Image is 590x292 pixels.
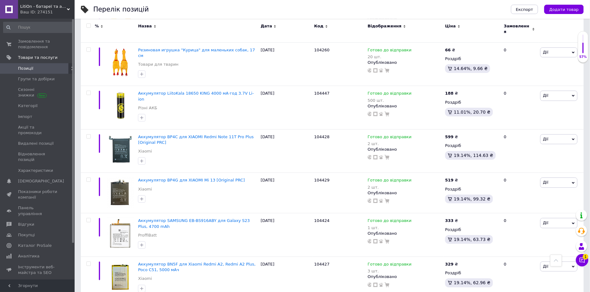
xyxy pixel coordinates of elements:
[18,55,58,60] span: Товари та послуги
[445,177,458,183] div: ₴
[500,213,539,257] div: 0
[18,76,55,82] span: Групи та добірки
[445,270,499,276] div: Роздріб
[544,5,584,14] button: Додати товар
[543,180,548,185] span: Дії
[445,227,499,233] div: Роздріб
[20,9,75,15] div: Ваш ID: 274151
[368,262,412,268] span: Готово до відправки
[368,218,412,225] span: Готово до відправки
[368,103,442,109] div: Опубліковано
[314,48,330,52] span: 104260
[543,220,548,225] span: Дії
[368,231,442,236] div: Опубліковано
[516,7,533,12] span: Експорт
[20,4,67,9] span: LitiOn - батареї та акумулятори
[138,23,152,29] span: Назва
[445,218,458,224] div: ₴
[454,110,491,115] span: 11.01%, 20.70 ₴
[368,274,442,280] div: Опубліковано
[138,134,254,145] a: Аккумулятор BP4C для XIAOMI Redmi Note 11T Pro Plus [Original PRC]
[543,264,548,269] span: Дії
[18,264,58,276] span: Інструменти веб-майстра та SEO
[543,50,548,54] span: Дії
[138,262,256,272] span: Аккумулятор BN5F для Xiaomi Redmi A2, Redmi A2 Plus, Poco C51, 5000 мАч
[18,103,38,109] span: Категорії
[583,254,588,260] span: 1
[445,47,455,53] div: ₴
[18,87,58,98] span: Сезонні знижки
[445,262,454,266] b: 329
[138,233,157,238] a: ProffiBatt
[138,218,250,228] a: Аккумулятор SAMSUNG EB-BS916ABY для Galaxy S23 Plus, 4700 mAh
[368,141,412,146] div: 2 шт.
[368,48,412,54] span: Готово до відправки
[368,91,412,97] span: Готово до відправки
[445,91,458,96] div: ₴
[314,23,324,29] span: Код
[368,185,412,190] div: 2 шт.
[504,23,531,35] span: Замовлення
[109,47,131,78] img: Резиновая игрушка "Курица" для маленьких собак, 17 см
[454,237,491,242] span: 19.14%, 63.73 ₴
[543,137,548,141] span: Дії
[259,86,313,130] div: [DATE]
[138,105,157,111] a: Різні АКБ
[259,213,313,257] div: [DATE]
[107,218,134,249] img: Аккумулятор SAMSUNG EB-BS916ABY для Galaxy S23 Plus, 4700 mAh
[138,178,245,182] span: Аккумулятор BP4G для XIAOMI Mi 13 [Original PRC]
[543,93,548,98] span: Дії
[445,261,458,267] div: ₴
[576,254,588,266] button: Чат з покупцем1
[18,168,53,173] span: Характеристики
[445,48,451,52] b: 66
[18,232,35,238] span: Покупці
[368,225,412,230] div: 1 шт.
[3,22,73,33] input: Пошук
[549,7,579,12] span: Додати товар
[18,178,64,184] span: [DEMOGRAPHIC_DATA]
[368,134,412,141] span: Готово до відправки
[18,222,34,227] span: Відгуки
[93,6,149,13] div: Перелік позицій
[314,91,330,96] span: 104447
[445,218,454,223] b: 333
[138,48,255,58] a: Резиновая игрушка "Курица" для маленьких собак, 17 см
[107,177,134,208] img: Аккумулятор BP4G для XIAOMI Mi 13 [Original PRC]
[368,54,412,59] div: 20 шт.
[500,173,539,213] div: 0
[368,269,412,273] div: 3 шт.
[368,147,442,152] div: Опубліковано
[138,91,254,101] span: Аккумулятор LiitoKala 18650 KING 4000 мА·год 3.7V Li-ion
[108,261,133,292] img: Аккумулятор BN5F для Xiaomi Redmi A2, Redmi A2 Plus, Poco C51, 5000 мАч
[445,100,499,105] div: Роздріб
[314,262,330,266] span: 104427
[18,205,58,216] span: Панель управління
[454,280,491,285] span: 19.14%, 62.96 ₴
[445,134,454,139] b: 599
[18,253,39,259] span: Аналітика
[110,91,131,121] img: Аккумулятор LiitoKala 18650 KING 4000 мА·год 3.7V Li-ion
[18,39,58,50] span: Замовлення та повідомлення
[368,178,412,184] span: Готово до відправки
[500,86,539,130] div: 0
[261,23,272,29] span: Дата
[95,23,99,29] span: %
[138,276,152,281] a: Xiaomi
[259,129,313,173] div: [DATE]
[445,56,499,62] div: Роздріб
[18,125,58,136] span: Акції та промокоди
[18,243,52,248] span: Каталог ProSale
[445,23,456,29] span: Ціна
[138,186,152,192] a: Xiaomi
[314,218,330,223] span: 104424
[18,141,54,146] span: Видалені позиції
[314,178,330,182] span: 104429
[368,23,402,29] span: Відображення
[500,129,539,173] div: 0
[454,66,488,71] span: 14.64%, 9.66 ₴
[259,42,313,86] div: [DATE]
[18,189,58,200] span: Показники роботи компанії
